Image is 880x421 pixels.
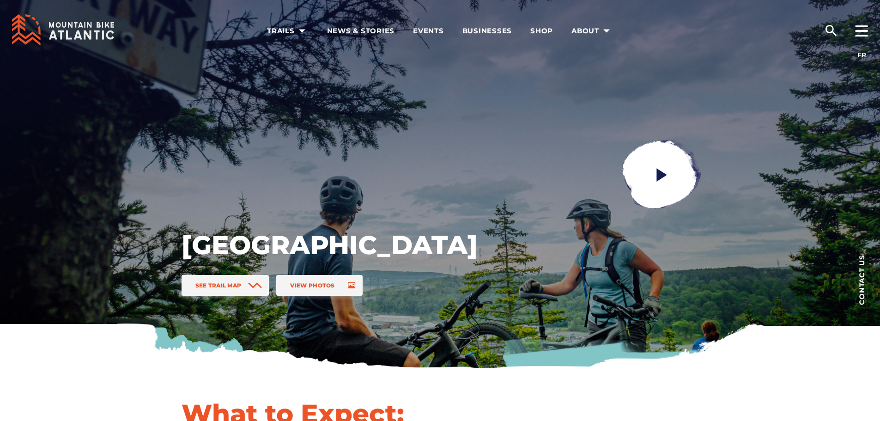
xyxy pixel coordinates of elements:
[530,26,553,36] span: Shop
[413,26,444,36] span: Events
[462,26,512,36] span: Businesses
[182,229,477,261] h1: [GEOGRAPHIC_DATA]
[600,24,613,37] ion-icon: arrow dropdown
[182,275,269,296] a: See Trail Map
[267,26,309,36] span: Trails
[290,282,334,289] span: View Photos
[857,51,866,59] a: FR
[571,26,613,36] span: About
[858,255,865,305] span: Contact us
[195,282,242,289] span: See Trail Map
[843,240,880,319] a: Contact us
[276,275,362,296] a: View Photos
[824,23,838,38] ion-icon: search
[653,166,670,183] ion-icon: play
[327,26,395,36] span: News & Stories
[296,24,309,37] ion-icon: arrow dropdown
